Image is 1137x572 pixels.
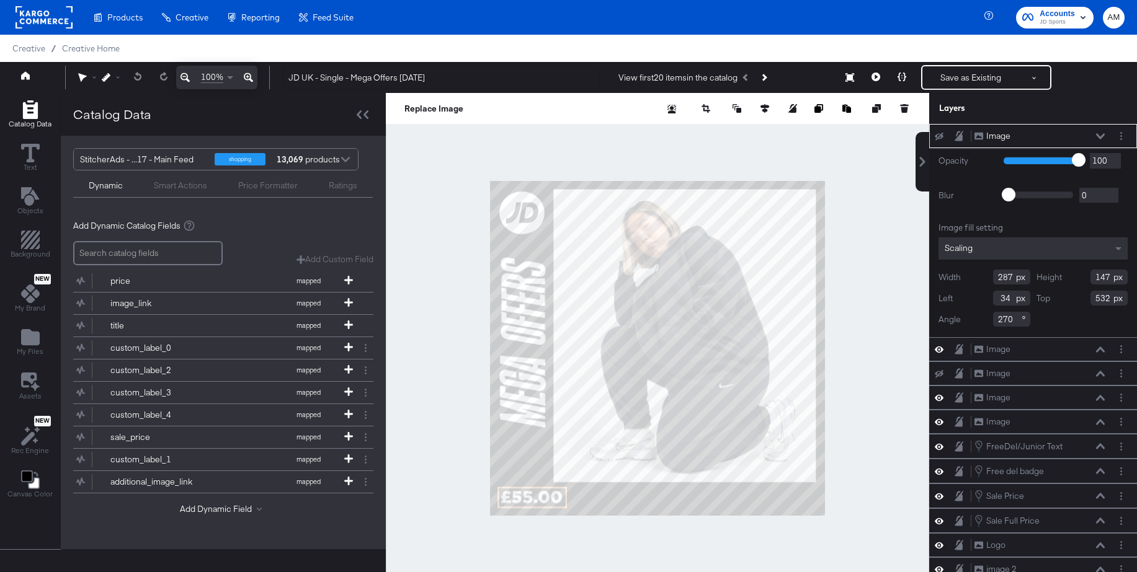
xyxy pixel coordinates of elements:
button: Add Rectangle [3,228,58,263]
button: Sale Price [974,489,1025,503]
div: View first 20 items in the catalog [618,72,738,84]
span: Assets [19,391,42,401]
div: custom_label_3 [110,387,200,398]
button: Image [974,367,1011,380]
button: custom_label_4mapped [73,404,358,426]
button: Paste image [842,102,855,115]
div: sale_price [110,431,200,443]
div: Image [986,367,1010,379]
button: Image [974,343,1011,356]
span: JD Sports [1040,17,1075,27]
button: Add Files [9,325,51,361]
span: 100% [201,71,223,83]
span: Objects [17,206,43,216]
div: custom_label_4 [110,409,200,421]
button: Layer Options [1115,465,1128,478]
button: Copy image [814,102,827,115]
div: custom_label_0mapped [73,337,373,359]
label: Blur [939,190,994,201]
span: Text [24,162,37,172]
input: Search catalog fields [73,241,223,265]
button: Free del badge [974,464,1045,478]
button: Layer Options [1115,539,1128,552]
div: Image [986,392,1010,403]
div: image_linkmapped [73,293,373,314]
button: Layer Options [1115,391,1128,404]
span: mapped [274,321,342,330]
span: My Brand [15,303,45,313]
label: Opacity [939,155,994,167]
button: Next Product [755,66,772,89]
button: Image [974,415,1011,428]
div: Image [986,416,1010,428]
label: Angle [939,314,961,325]
div: Price Formatter [238,180,298,191]
span: Reporting [241,12,280,22]
div: Smart Actions [154,180,207,191]
div: custom_label_4mapped [73,404,373,426]
label: Width [939,271,961,283]
span: Canvas Color [7,489,53,499]
button: Add Dynamic Field [180,503,267,515]
div: pricemapped [73,270,373,292]
button: Layer Options [1115,367,1128,380]
span: Products [107,12,143,22]
div: custom_label_0 [110,342,200,354]
div: custom_label_2 [110,364,200,376]
div: title [110,320,200,332]
label: Height [1037,271,1062,283]
button: Sale Full Price [974,514,1040,527]
div: Ratings [329,180,357,191]
span: mapped [274,410,342,419]
div: additional_image_linkmapped [73,471,373,493]
button: NewMy Brand [7,271,53,317]
div: image_link [110,297,200,309]
button: additional_image_linkmapped [73,471,358,493]
button: Add Text [10,184,51,219]
strong: 13,069 [275,149,305,170]
button: Replace Image [404,102,463,115]
span: mapped [274,455,342,464]
span: Catalog Data [9,119,51,129]
div: Free del badge [986,465,1044,477]
div: Logo [986,539,1005,551]
div: custom_label_3mapped [73,382,373,403]
button: custom_label_3mapped [73,382,358,403]
button: Assets [12,369,49,405]
button: Add Custom Field [297,253,373,265]
button: Image [974,391,1011,404]
span: mapped [274,366,342,374]
span: mapped [274,299,342,307]
div: Sale Price [986,490,1024,502]
button: Text [14,141,47,176]
button: custom_label_0mapped [73,337,358,359]
span: Rec Engine [11,446,49,455]
div: StitcherAds - ...17 - Main Feed [80,149,205,170]
button: Layer Options [1115,514,1128,527]
span: Background [11,249,50,259]
span: mapped [274,343,342,352]
span: New [34,417,51,425]
button: image_linkmapped [73,293,358,314]
button: Layer Options [1115,440,1128,453]
div: Dynamic [89,180,123,191]
span: Creative [176,12,208,22]
div: Sale Full Price [986,515,1040,527]
svg: Paste image [842,104,851,113]
div: custom_label_1mapped [73,449,373,470]
div: titlemapped [73,315,373,337]
span: mapped [274,276,342,285]
div: Layers [939,102,1066,114]
div: products [275,149,312,170]
div: additional_image_link [110,476,200,488]
span: Scaling [945,242,973,253]
button: custom_label_2mapped [73,359,358,381]
button: Save as Existing [922,66,1019,89]
button: Layer Options [1115,343,1128,356]
button: sale_pricemapped [73,426,358,448]
span: Creative Home [62,43,120,53]
div: price [110,275,200,287]
button: titlemapped [73,315,358,337]
span: mapped [274,388,342,397]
